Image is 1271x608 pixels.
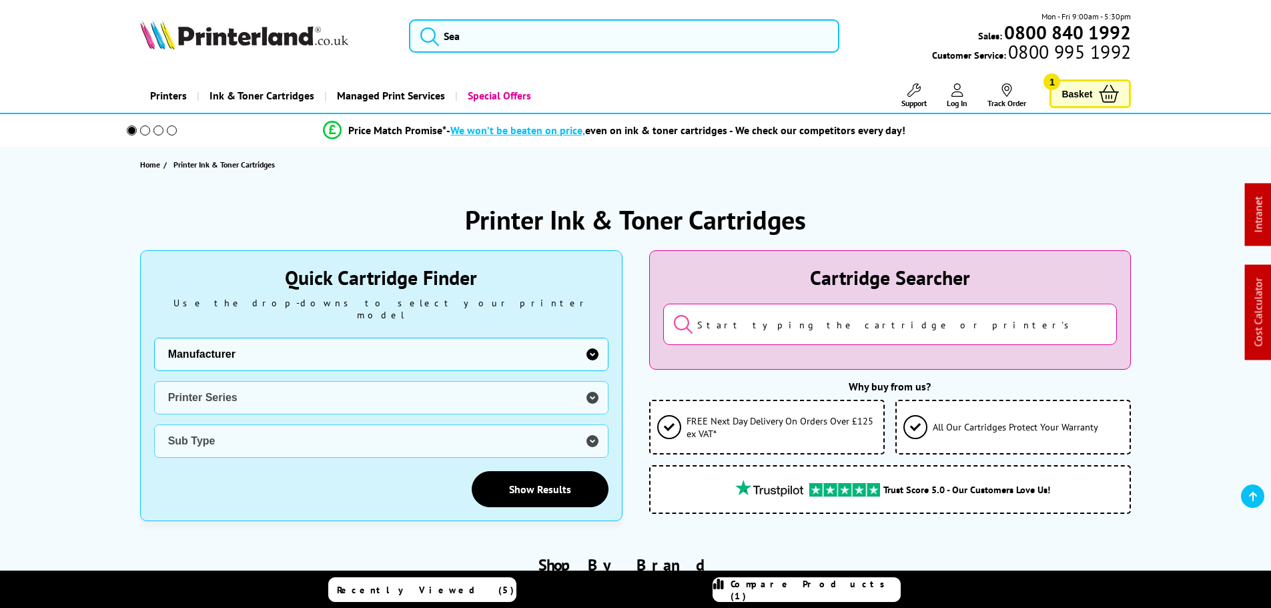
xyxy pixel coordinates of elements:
[197,79,324,113] a: Ink & Toner Cartridges
[1004,20,1131,45] b: 0800 840 1992
[140,555,1132,575] h2: Shop By Brand
[140,158,163,172] a: Home
[713,577,901,602] a: Compare Products (1)
[328,577,516,602] a: Recently Viewed (5)
[687,414,877,440] span: FREE Next Day Delivery On Orders Over £125 ex VAT*
[173,160,275,170] span: Printer Ink & Toner Cartridges
[1041,10,1131,23] span: Mon - Fri 9:00am - 5:30pm
[109,119,1121,142] li: modal_Promise
[978,29,1002,42] span: Sales:
[348,123,446,137] span: Price Match Promise*
[140,79,197,113] a: Printers
[731,578,900,602] span: Compare Products (1)
[933,420,1098,433] span: All Our Cartridges Protect Your Warranty
[1006,45,1131,58] span: 0800 995 1992
[883,483,1050,496] span: Trust Score 5.0 - Our Customers Love Us!
[446,123,905,137] div: - even on ink & toner cartridges - We check our competitors every day!
[729,480,809,497] img: trustpilot rating
[1043,73,1060,90] span: 1
[337,584,514,596] span: Recently Viewed (5)
[932,45,1131,61] span: Customer Service:
[649,380,1132,393] div: Why buy from us?
[140,20,348,49] img: Printerland Logo
[663,264,1118,290] div: Cartridge Searcher
[154,264,608,290] div: Quick Cartridge Finder
[409,19,839,53] input: Sea
[455,79,541,113] a: Special Offers
[465,202,806,237] h1: Printer Ink & Toner Cartridges
[1062,85,1092,103] span: Basket
[1002,26,1131,39] a: 0800 840 1992
[987,83,1026,108] a: Track Order
[901,98,927,108] span: Support
[472,471,608,507] a: Show Results
[209,79,314,113] span: Ink & Toner Cartridges
[450,123,585,137] span: We won’t be beaten on price,
[663,304,1118,345] input: Start typing the cartridge or printer's name...
[324,79,455,113] a: Managed Print Services
[1049,79,1131,108] a: Basket 1
[1252,278,1265,347] a: Cost Calculator
[947,83,967,108] a: Log In
[1252,197,1265,233] a: Intranet
[154,297,608,321] div: Use the drop-downs to select your printer model
[947,98,967,108] span: Log In
[140,20,393,52] a: Printerland Logo
[809,483,880,497] img: trustpilot rating
[901,83,927,108] a: Support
